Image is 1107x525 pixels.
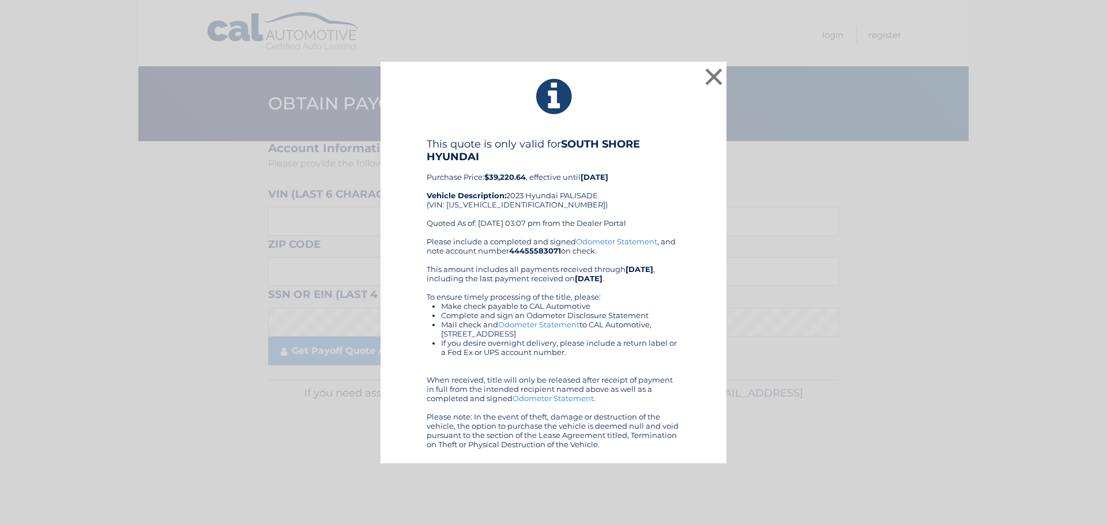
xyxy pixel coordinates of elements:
[509,246,561,255] b: 44455583071
[575,274,603,283] b: [DATE]
[702,65,725,88] button: ×
[626,265,653,274] b: [DATE]
[427,138,680,163] h4: This quote is only valid for
[427,138,640,163] b: SOUTH SHORE HYUNDAI
[498,320,579,329] a: Odometer Statement
[576,237,657,246] a: Odometer Statement
[441,311,680,320] li: Complete and sign an Odometer Disclosure Statement
[513,394,594,403] a: Odometer Statement
[427,138,680,237] div: Purchase Price: , effective until 2023 Hyundai PALISADE (VIN: [US_VEHICLE_IDENTIFICATION_NUMBER])...
[581,172,608,182] b: [DATE]
[441,338,680,357] li: If you desire overnight delivery, please include a return label or a Fed Ex or UPS account number.
[484,172,526,182] b: $39,220.64
[427,237,680,449] div: Please include a completed and signed , and note account number on check. This amount includes al...
[441,301,680,311] li: Make check payable to CAL Automotive
[441,320,680,338] li: Mail check and to CAL Automotive, [STREET_ADDRESS]
[427,191,506,200] strong: Vehicle Description:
